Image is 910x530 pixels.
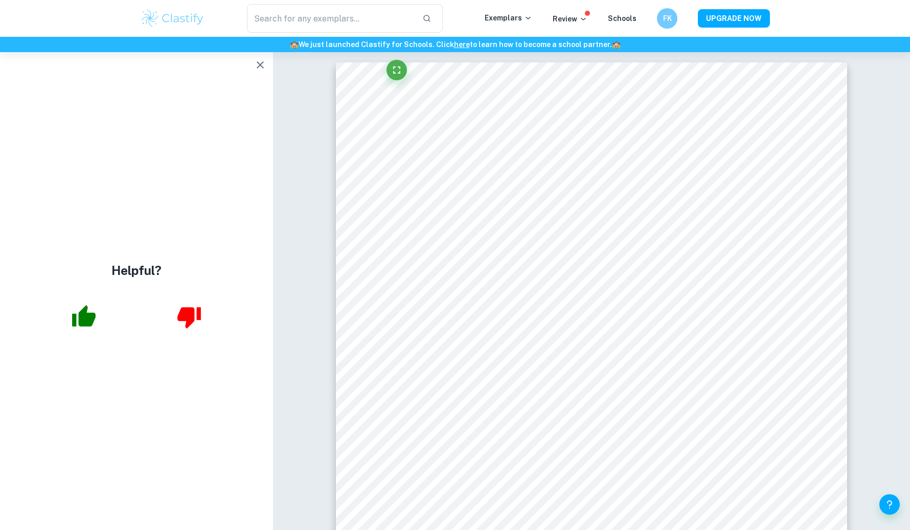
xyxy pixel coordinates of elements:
span: 🏫 [612,40,621,49]
button: UPGRADE NOW [698,9,770,28]
input: Search for any exemplars... [247,4,414,33]
p: Review [553,13,587,25]
button: Help and Feedback [879,494,900,515]
h6: We just launched Clastify for Schools. Click to learn how to become a school partner. [2,39,908,50]
p: Exemplars [485,12,532,24]
a: Schools [608,14,636,22]
button: Fullscreen [386,60,407,80]
img: Clastify logo [140,8,205,29]
h6: FK [662,13,673,24]
h4: Helpful? [111,261,162,280]
a: here [454,40,470,49]
span: 🏫 [290,40,299,49]
button: FK [657,8,677,29]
